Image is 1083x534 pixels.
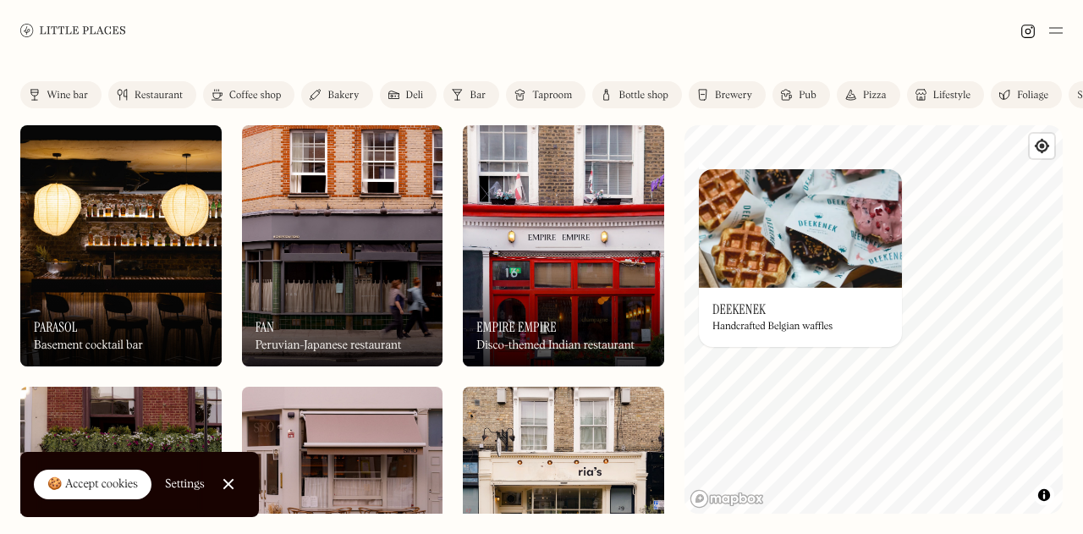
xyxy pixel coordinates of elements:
[406,91,424,101] div: Deli
[242,125,443,366] a: FanFanFanPeruvian-Japanese restaurant
[34,470,151,500] a: 🍪 Accept cookies
[863,91,887,101] div: Pizza
[933,91,970,101] div: Lifestyle
[907,81,984,108] a: Lifestyle
[772,81,830,108] a: Pub
[242,125,443,366] img: Fan
[443,81,499,108] a: Bar
[1030,134,1054,158] button: Find my location
[135,91,183,101] div: Restaurant
[20,81,102,108] a: Wine bar
[699,169,902,347] a: DeekenekDeekenekDeekenekHandcrafted Belgian waffles
[165,478,205,490] div: Settings
[837,81,900,108] a: Pizza
[463,125,664,366] img: Empire Empire
[689,81,766,108] a: Brewery
[799,91,816,101] div: Pub
[1017,91,1048,101] div: Foliage
[34,339,143,353] div: Basement cocktail bar
[684,125,1063,514] canvas: Map
[699,169,902,288] img: Deekenek
[476,319,556,335] h3: Empire Empire
[476,339,634,353] div: Disco-themed Indian restaurant
[108,81,196,108] a: Restaurant
[1034,485,1054,505] button: Toggle attribution
[20,125,222,366] img: Parasol
[690,489,764,509] a: Mapbox homepage
[991,81,1062,108] a: Foliage
[34,319,78,335] h3: Parasol
[715,91,752,101] div: Brewery
[592,81,682,108] a: Bottle shop
[47,91,88,101] div: Wine bar
[380,81,437,108] a: Deli
[203,81,294,108] a: Coffee shop
[470,91,486,101] div: Bar
[47,476,138,493] div: 🍪 Accept cookies
[532,91,572,101] div: Taproom
[327,91,359,101] div: Bakery
[229,91,281,101] div: Coffee shop
[256,339,402,353] div: Peruvian-Japanese restaurant
[712,301,766,317] h3: Deekenek
[165,465,205,504] a: Settings
[618,91,668,101] div: Bottle shop
[463,125,664,366] a: Empire EmpireEmpire EmpireEmpire EmpireDisco-themed Indian restaurant
[712,321,833,333] div: Handcrafted Belgian waffles
[256,319,274,335] h3: Fan
[212,467,245,501] a: Close Cookie Popup
[301,81,372,108] a: Bakery
[20,125,222,366] a: ParasolParasolParasolBasement cocktail bar
[506,81,585,108] a: Taproom
[1039,486,1049,504] span: Toggle attribution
